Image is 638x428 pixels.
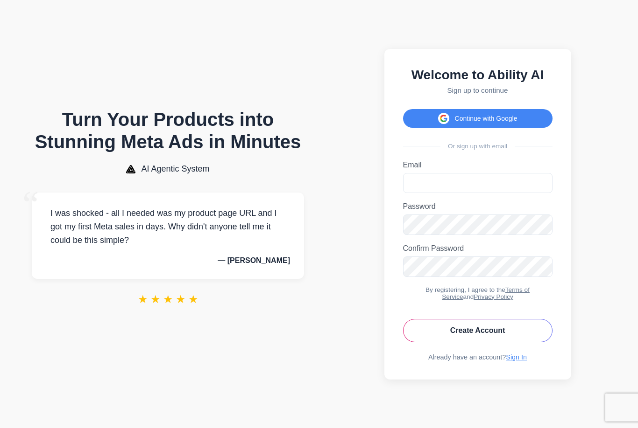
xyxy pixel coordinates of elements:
[188,293,198,306] span: ★
[403,353,553,361] div: Already have an account?
[163,293,173,306] span: ★
[474,293,513,300] a: Privacy Policy
[403,143,553,150] div: Or sign up with email
[32,108,304,153] h1: Turn Your Products into Stunning Meta Ads in Minutes
[403,68,553,83] h2: Welcome to Ability AI
[176,293,186,306] span: ★
[403,161,553,169] label: Email
[403,244,553,253] label: Confirm Password
[22,183,39,226] span: “
[442,286,530,300] a: Terms of Service
[403,286,553,300] div: By registering, I agree to the and
[141,164,209,174] span: AI Agentic System
[46,256,290,265] p: — [PERSON_NAME]
[138,293,148,306] span: ★
[506,353,527,361] a: Sign In
[403,202,553,211] label: Password
[403,86,553,94] p: Sign up to continue
[46,207,290,247] p: I was shocked - all I needed was my product page URL and I got my first Meta sales in days. Why d...
[150,293,161,306] span: ★
[403,319,553,342] button: Create Account
[126,165,135,173] img: AI Agentic System Logo
[403,109,553,128] button: Continue with Google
